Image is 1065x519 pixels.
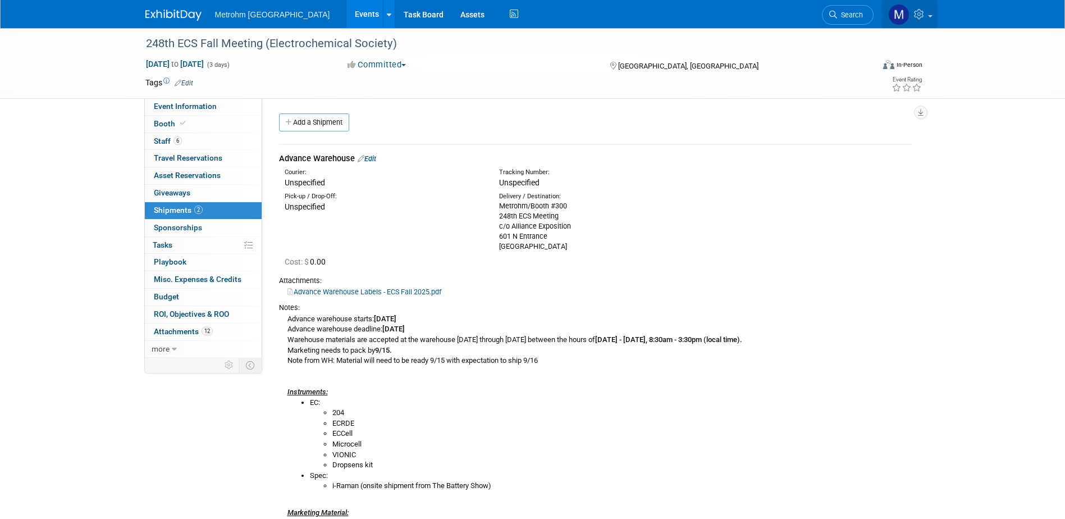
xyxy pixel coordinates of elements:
[154,327,213,336] span: Attachments
[154,275,241,284] span: Misc. Expenses & Credits
[888,4,909,25] img: Michelle Simoes
[285,257,330,266] span: 0.00
[142,34,857,54] div: 248th ECS Fall Meeting (Electrochemical Society)
[154,153,222,162] span: Travel Reservations
[332,450,912,461] li: VIONIC
[499,178,540,187] span: Unspecified
[180,120,186,126] i: Booth reservation complete
[173,136,182,145] span: 6
[332,460,912,471] li: Dropsens kit
[285,192,482,201] div: Pick-up / Drop-Off:
[287,288,441,296] a: Advance Warehouse Labels - ECS Fall 2025.pdf
[153,240,172,249] span: Tasks
[287,388,328,396] i: Instruments:
[175,79,193,87] a: Edit
[358,154,376,163] a: Edit
[154,119,188,128] span: Booth
[279,113,349,131] a: Add a Shipment
[154,171,221,180] span: Asset Reservations
[279,276,912,286] div: Attachments:
[279,153,912,165] div: Advance Warehouse
[239,358,262,372] td: Toggle Event Tabs
[220,358,239,372] td: Personalize Event Tab Strip
[145,10,202,21] img: ExhibitDay
[152,344,170,353] span: more
[206,61,230,69] span: (3 days)
[154,292,179,301] span: Budget
[382,325,405,333] b: [DATE]
[145,185,262,202] a: Giveaways
[154,223,202,232] span: Sponsorships
[310,471,912,491] li: Spec:
[145,220,262,236] a: Sponsorships
[145,150,262,167] a: Travel Reservations
[145,306,262,323] a: ROI, Objectives & ROO
[332,439,912,450] li: Microcell
[332,429,912,439] li: ECCell
[332,408,912,418] li: 204
[154,257,186,266] span: Playbook
[499,168,751,177] div: Tracking Number:
[896,61,922,69] div: In-Person
[154,188,190,197] span: Giveaways
[332,418,912,429] li: ECRDE
[145,202,262,219] a: Shipments2
[202,327,213,335] span: 12
[154,102,217,111] span: Event Information
[618,62,758,70] span: [GEOGRAPHIC_DATA], [GEOGRAPHIC_DATA]
[145,59,204,69] span: [DATE] [DATE]
[154,206,203,215] span: Shipments
[145,116,262,133] a: Booth
[310,398,912,471] li: EC:
[215,10,330,19] span: Metrohm [GEOGRAPHIC_DATA]
[145,289,262,306] a: Budget
[145,341,262,358] a: more
[332,481,912,491] li: i-Raman (onsite shipment from The Battery Show)
[883,60,894,69] img: Format-Inperson.png
[145,133,262,150] a: Staff6
[595,335,742,344] b: [DATE] - [DATE], 8:30am - 3:30pm (local time).
[145,77,193,88] td: Tags
[375,346,392,354] b: 9/15.
[145,237,262,254] a: Tasks
[145,271,262,288] a: Misc. Expenses & Credits
[145,167,262,184] a: Asset Reservations
[285,202,325,211] span: Unspecified
[145,254,262,271] a: Playbook
[287,508,349,517] u: Marketing Material:
[145,98,262,115] a: Event Information
[822,5,874,25] a: Search
[285,168,482,177] div: Courier:
[154,309,229,318] span: ROI, Objectives & ROO
[807,58,923,75] div: Event Format
[892,77,922,83] div: Event Rating
[344,59,410,71] button: Committed
[374,315,396,323] b: [DATE]
[145,324,262,340] a: Attachments12
[499,201,697,252] div: Metrohm/Booth #300 248th ECS Meeting c/o Alliance Exposition 601 N Entrance [GEOGRAPHIC_DATA]
[154,136,182,145] span: Staff
[285,177,482,188] div: Unspecified
[194,206,203,214] span: 2
[170,60,180,69] span: to
[279,303,912,313] div: Notes:
[837,11,863,19] span: Search
[499,192,697,201] div: Delivery / Destination:
[285,257,310,266] span: Cost: $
